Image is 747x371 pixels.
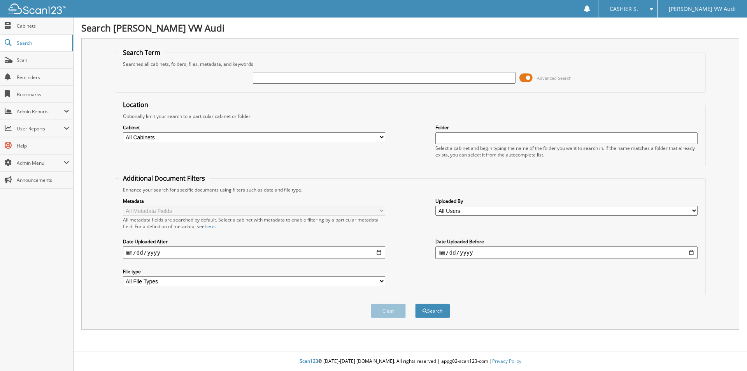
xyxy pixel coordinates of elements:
[119,174,209,183] legend: Additional Document Filters
[17,40,68,46] span: Search
[119,61,702,67] div: Searches all cabinets, folders, files, metadata, and keywords
[415,304,450,318] button: Search
[17,160,64,166] span: Admin Menu
[17,108,64,115] span: Admin Reports
[537,75,572,81] span: Advanced Search
[669,7,736,11] span: [PERSON_NAME] VW Audi
[123,268,385,275] label: File type
[205,223,215,230] a: here
[123,124,385,131] label: Cabinet
[17,125,64,132] span: User Reports
[300,358,318,364] span: Scan123
[119,113,702,120] div: Optionally limit your search to a particular cabinet or folder
[123,216,385,230] div: All metadata fields are searched by default. Select a cabinet with metadata to enable filtering b...
[123,198,385,204] label: Metadata
[435,124,698,131] label: Folder
[435,238,698,245] label: Date Uploaded Before
[371,304,406,318] button: Clear
[74,352,747,371] div: © [DATE]-[DATE] [DOMAIN_NAME]. All rights reserved | appg02-scan123-com |
[8,4,66,14] img: scan123-logo-white.svg
[610,7,638,11] span: CASHIER S.
[492,358,521,364] a: Privacy Policy
[435,198,698,204] label: Uploaded By
[123,246,385,259] input: start
[17,57,69,63] span: Scan
[119,48,164,57] legend: Search Term
[17,177,69,183] span: Announcements
[123,238,385,245] label: Date Uploaded After
[435,145,698,158] div: Select a cabinet and begin typing the name of the folder you want to search in. If the name match...
[17,23,69,29] span: Cabinets
[17,91,69,98] span: Bookmarks
[119,100,152,109] legend: Location
[119,186,702,193] div: Enhance your search for specific documents using filters such as date and file type.
[81,21,739,34] h1: Search [PERSON_NAME] VW Audi
[17,142,69,149] span: Help
[435,246,698,259] input: end
[17,74,69,81] span: Reminders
